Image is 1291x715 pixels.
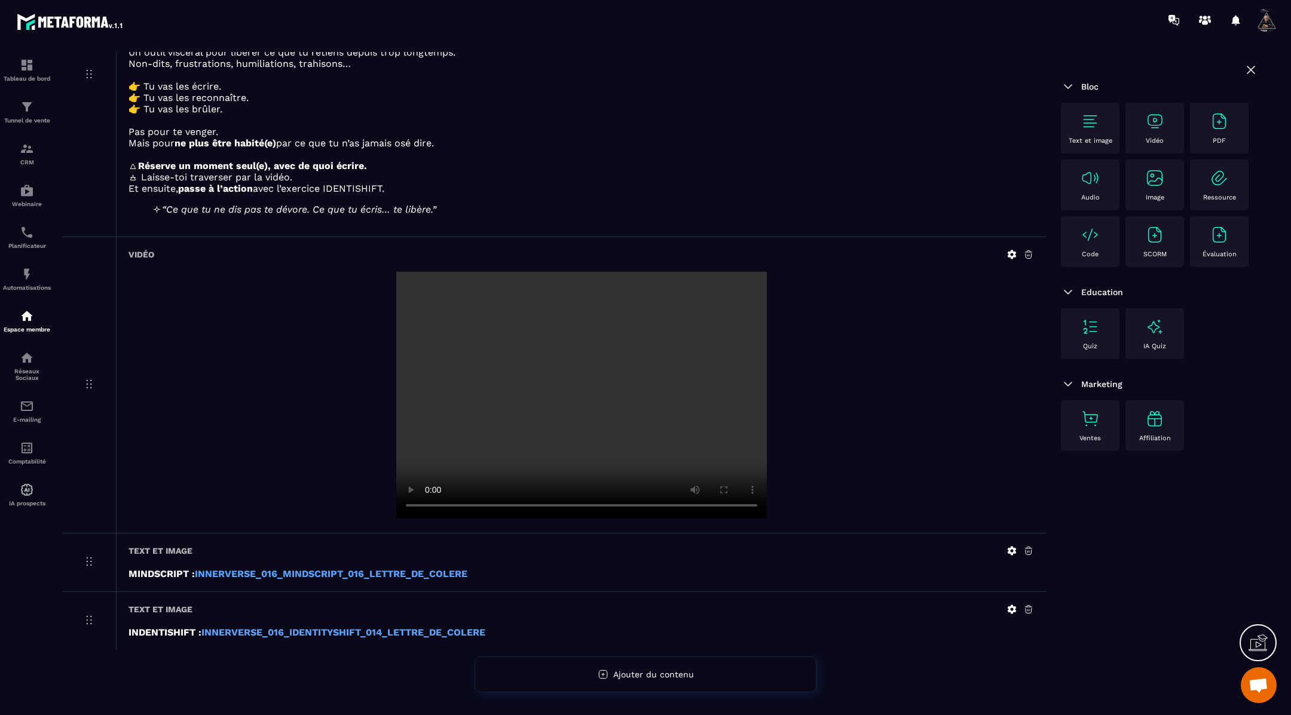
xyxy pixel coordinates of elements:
[129,604,192,614] h6: Text et image
[20,100,34,114] img: formation
[1143,250,1167,258] p: SCORM
[3,117,51,124] p: Tunnel de vente
[1146,194,1164,201] p: Image
[1081,194,1100,201] p: Audio
[1139,434,1171,442] p: Affiliation
[3,326,51,333] p: Espace membre
[20,483,34,497] img: automations
[1082,250,1099,258] p: Code
[178,183,253,194] strong: passe à l’action
[3,390,51,432] a: emailemailE-mailing
[1145,225,1164,244] img: text-image no-wra
[129,81,1034,92] p: 👉 Tu vas les écrire.
[1210,168,1229,188] img: text-image no-wra
[129,627,201,638] strong: INDENTISHIFT :
[1081,225,1100,244] img: text-image no-wra
[20,309,34,323] img: automations
[3,458,51,465] p: Comptabilité
[129,58,1034,69] p: Non-dits, frustrations, humiliations, trahisons…
[20,58,34,72] img: formation
[20,399,34,413] img: email
[1069,137,1112,145] p: Text et image
[1213,137,1226,145] p: PDF
[129,183,1034,194] p: Et ensuite, avec l’exercice IDENTISHIFT.
[3,432,51,474] a: accountantaccountantComptabilité
[129,546,192,556] h6: Text et image
[1079,434,1101,442] p: Ventes
[129,137,1034,149] p: Mais pour par ce que tu n’as jamais osé dire.
[20,351,34,365] img: social-network
[1145,168,1164,188] img: text-image no-wra
[1081,287,1123,297] span: Education
[3,159,51,165] p: CRM
[3,284,51,291] p: Automatisations
[1061,377,1075,391] img: arrow-down
[1081,112,1100,131] img: text-image no-wra
[3,49,51,91] a: formationformationTableau de bord
[129,568,195,579] strong: MINDSCRIPT :
[3,368,51,381] p: Réseaux Sociaux
[20,267,34,281] img: automations
[152,204,1010,215] blockquote: 🝊
[17,11,124,32] img: logo
[1081,379,1122,389] span: Marketing
[162,204,436,215] em: “Ce que tu ne dis pas te dévore. Ce que tu écris… te libère.”
[1203,250,1237,258] p: Évaluation
[20,441,34,455] img: accountant
[20,183,34,198] img: automations
[1143,342,1166,350] p: IA Quiz
[1241,667,1277,703] a: Ouvrir le chat
[3,416,51,423] p: E-mailing
[3,133,51,174] a: formationformationCRM
[3,300,51,342] a: automationsautomationsEspace membre
[1145,409,1164,428] img: text-image
[3,500,51,507] p: IA prospects
[3,342,51,390] a: social-networksocial-networkRéseaux Sociaux
[129,250,154,259] h6: Vidéo
[175,137,276,149] strong: ne plus être habité(e)
[3,216,51,258] a: schedulerschedulerPlanificateur
[129,92,1034,103] p: 👉 Tu vas les reconnaître.
[3,258,51,300] a: automationsautomationsAutomatisations
[1081,168,1100,188] img: text-image no-wra
[129,126,1034,137] p: Pas pour te venger.
[3,91,51,133] a: formationformationTunnel de vente
[1210,112,1229,131] img: text-image no-wra
[1081,82,1099,91] span: Bloc
[3,243,51,249] p: Planificateur
[1145,317,1164,336] img: text-image
[613,670,694,679] span: Ajouter du contenu
[1203,194,1236,201] p: Ressource
[1081,409,1100,428] img: text-image no-wra
[1061,285,1075,299] img: arrow-down
[195,568,467,579] a: INNERVERSE_016_MINDSCRIPT_016_LETTRE_DE_COLERE
[201,627,485,638] a: INNERVERSE_016_IDENTITYSHIFT_014_LETTRE_DE_COLERE
[129,171,1034,183] p: 🜁 Laisse-toi traverser par la vidéo.
[1083,342,1097,350] p: Quiz
[20,142,34,156] img: formation
[3,201,51,207] p: Webinaire
[3,75,51,82] p: Tableau de bord
[129,103,1034,115] p: 👉 Tu vas les brûler.
[20,225,34,240] img: scheduler
[3,174,51,216] a: automationsautomationsWebinaire
[1210,225,1229,244] img: text-image no-wra
[138,160,367,171] strong: Réserve un moment seul(e), avec de quoi écrire.
[1061,79,1075,94] img: arrow-down
[129,160,1034,171] p: 🜂
[129,47,1034,58] p: Un outil viscéral pour libérer ce que tu retiens depuis trop longtemps.
[1146,137,1164,145] p: Vidéo
[1081,317,1100,336] img: text-image no-wra
[1145,112,1164,131] img: text-image no-wra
